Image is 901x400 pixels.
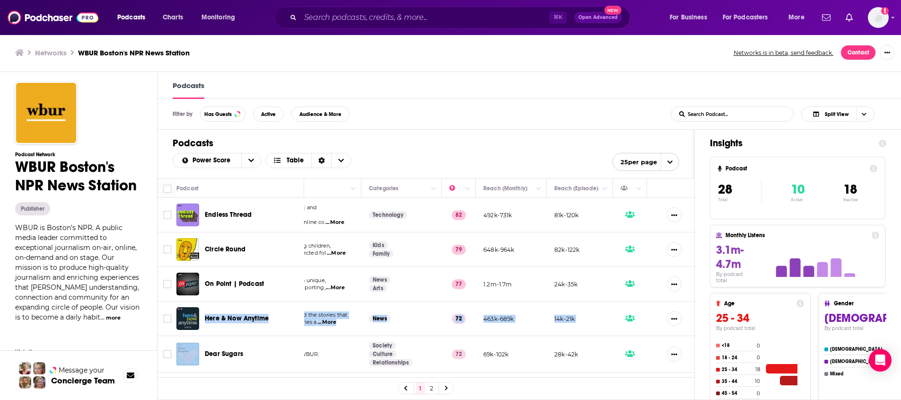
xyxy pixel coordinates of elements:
[205,314,269,322] span: Here & Now Anytime
[612,153,679,171] button: open menu
[200,107,245,122] button: Has Guests
[554,211,578,219] p: 81k-120k
[716,271,755,284] h4: By podcast total
[287,157,304,164] span: Table
[667,347,682,362] button: Show More Button
[663,10,719,25] button: open menu
[176,273,199,295] img: On Point | Podcast
[194,319,317,325] span: will stick with you [DATE]. Plus, special series a
[173,137,679,149] h1: Podcasts
[283,7,639,28] div: Search podcasts, credits, & more...
[194,284,325,291] span: curiosity-driven combination of original reporting,
[574,12,622,23] button: Open AdvancedNew
[299,112,341,117] span: Audience & More
[291,107,350,122] button: Audience & More
[348,183,359,195] button: Column Actions
[755,366,760,373] h4: 18
[716,243,744,271] span: 3.1m-4.7m
[15,158,142,195] h1: WBUR Boston's NPR News Station
[205,245,245,253] span: Circle Round
[19,376,31,389] img: Jon Profile
[427,382,437,394] a: 2
[613,155,657,169] span: 25 per page
[533,183,544,195] button: Column Actions
[483,315,514,323] p: 463k-689k
[843,197,858,202] p: Inactive
[818,9,834,26] a: Show notifications dropdown
[15,223,140,321] span: WBUR is Boston’s NPR. A public media leader committed to exceptional journalism on-air, online, o...
[757,391,760,397] h4: 0
[78,48,190,57] a: WBUR Boston's NPR News Station
[830,371,884,377] h4: Mixed
[730,49,837,57] button: Networks is in beta, send feedback.
[801,107,887,122] h2: Choose View
[59,365,105,375] span: Message your
[176,307,199,330] a: Here & Now Anytime
[825,112,849,117] span: Split View
[449,183,463,194] div: Power Score
[195,10,247,25] button: open menu
[163,11,183,24] span: Charts
[8,9,98,27] a: Podchaser - Follow, Share and Rate Podcasts
[633,183,645,195] button: Column Actions
[462,183,473,195] button: Column Actions
[33,362,45,374] img: Jules Profile
[15,349,142,356] span: Website
[604,6,621,15] span: New
[801,107,875,122] button: Choose View
[317,319,336,326] span: ...More
[716,325,804,331] h4: By podcast total
[15,82,77,144] img: WBUR Boston's NPR News Station logo
[667,311,682,326] button: Show More Button
[100,313,105,321] span: ...
[205,210,252,220] a: Endless Thread
[173,153,262,168] h2: Choose List sort
[369,276,391,284] a: News
[176,238,199,261] a: Circle Round
[452,245,466,254] p: 79
[163,280,172,288] span: Toggle select row
[717,10,782,25] button: open menu
[842,9,857,26] a: Show notifications dropdown
[261,112,276,117] span: Active
[791,197,805,202] p: Active
[869,349,892,372] div: Open Intercom Messenger
[791,181,805,197] span: 10
[782,10,816,25] button: open menu
[722,343,755,348] h4: <18
[554,315,575,323] p: 14k-21k
[35,48,67,57] a: Networks
[621,183,634,194] div: Has Guests
[163,211,172,219] span: Toggle select row
[554,280,577,288] p: 24k-35k
[549,11,567,24] span: ⌘ K
[723,11,768,24] span: For Podcasters
[416,382,425,394] a: 1
[726,232,867,239] h4: Monthly Listens
[710,137,871,149] h1: Insights
[599,183,611,195] button: Column Actions
[205,349,243,359] a: Dear Sugars
[51,376,115,385] h3: Concierge Team
[176,183,199,194] div: Podcast
[205,280,264,288] span: On Point | Podcast
[843,181,857,197] span: 18
[15,151,142,158] h3: Podcast Network
[724,300,793,307] h4: Age
[173,157,241,164] button: open menu
[111,10,157,25] button: open menu
[881,7,889,15] svg: Add a profile image
[726,165,866,172] h4: Podcast
[265,153,352,168] h2: Choose View
[205,350,243,358] span: Dear Sugars
[722,379,753,384] h4: 35 - 44
[173,81,204,99] a: Podcasts
[868,7,889,28] img: User Profile
[173,111,192,117] h3: Filter by
[452,279,466,289] p: 77
[483,211,512,219] p: 492k-731k
[176,204,199,226] img: Endless Thread
[163,350,172,358] span: Toggle select row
